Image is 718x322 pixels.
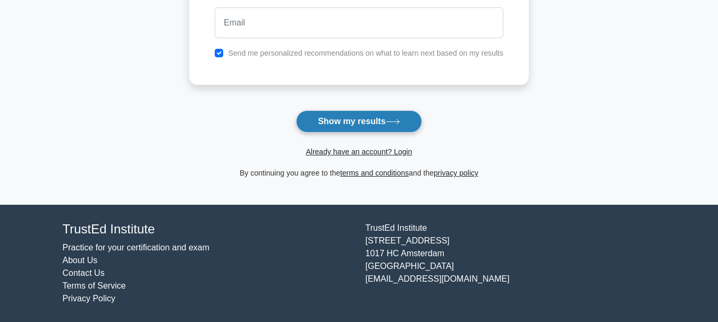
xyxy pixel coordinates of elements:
a: Already have an account? Login [306,147,412,156]
div: TrustEd Institute [STREET_ADDRESS] 1017 HC Amsterdam [GEOGRAPHIC_DATA] [EMAIL_ADDRESS][DOMAIN_NAME] [359,222,662,305]
a: Contact Us [63,268,105,277]
h4: TrustEd Institute [63,222,353,237]
a: Terms of Service [63,281,126,290]
a: privacy policy [434,169,478,177]
a: Privacy Policy [63,294,116,303]
div: By continuing you agree to the and the [183,167,535,179]
a: About Us [63,256,98,265]
button: Show my results [296,110,421,133]
input: Email [215,7,503,38]
a: Practice for your certification and exam [63,243,210,252]
label: Send me personalized recommendations on what to learn next based on my results [228,49,503,57]
a: terms and conditions [340,169,409,177]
